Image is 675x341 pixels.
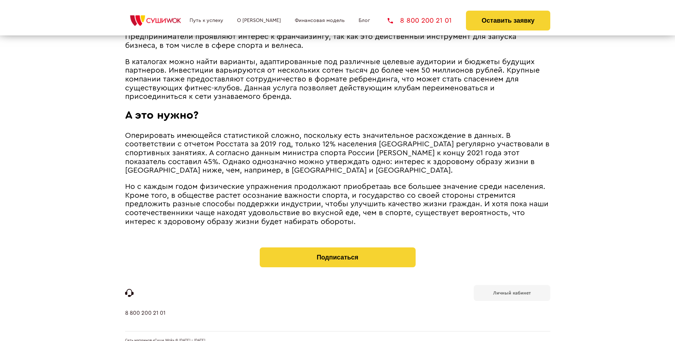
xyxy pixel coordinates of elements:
span: А это нужно? [125,110,199,121]
button: Подписаться [260,247,416,267]
b: Личный кабинет [493,291,531,295]
a: 8 800 200 21 01 [125,310,165,331]
a: Личный кабинет [474,285,550,301]
a: Путь к успеху [190,18,223,23]
a: Финансовая модель [295,18,345,23]
span: Но с каждым годом физические упражнения продолжают приобретааь все большее значение среди населен... [125,183,549,225]
button: Оставить заявку [466,11,550,30]
span: 8 800 200 21 01 [400,17,452,24]
a: 8 800 200 21 01 [388,17,452,24]
a: Блог [359,18,370,23]
span: В каталогах можно найти варианты, адаптированные под различные целевые аудитории и бюджеты будущи... [125,58,540,100]
span: Оперировать имеющейся статистикой сложно, поскольку есть значительное расхождение в данных. В соо... [125,132,550,174]
span: Среди спортивных франшиз представлены интересные предложения как в онлайне, так и в офлайн-формат... [125,24,536,49]
a: О [PERSON_NAME] [237,18,281,23]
